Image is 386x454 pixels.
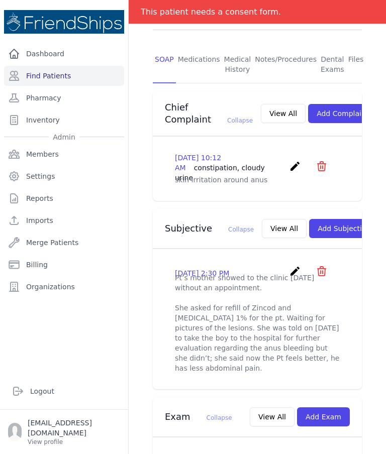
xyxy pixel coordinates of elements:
p: [DATE] 10:12 AM [175,153,285,183]
a: Members [4,144,124,164]
p: [DATE] 2:30 PM [175,268,229,278]
p: View profile [28,438,120,446]
button: Add Complaint [308,104,377,123]
button: View All [261,104,306,123]
span: Collapse [207,414,232,421]
p: skin irritation around anus [175,175,340,185]
a: Logout [8,381,120,401]
a: Organizations [4,277,124,297]
h3: Exam [165,411,232,423]
a: Dashboard [4,44,124,64]
i: create [289,160,301,172]
a: Medical History [222,46,253,83]
h3: Subjective [165,222,254,235]
h3: Chief Complaint [165,101,253,126]
p: [EMAIL_ADDRESS][DOMAIN_NAME] [28,418,120,438]
a: Merge Patients [4,233,124,253]
span: Collapse [228,226,254,233]
a: Billing [4,255,124,275]
a: create [289,270,304,279]
a: Imports [4,210,124,231]
a: create [289,165,304,174]
nav: Tabs [153,46,362,83]
a: Reports [4,188,124,208]
span: Admin [49,132,79,142]
button: View All [262,219,307,238]
a: Files [346,46,366,83]
a: Settings [4,166,124,186]
a: Dental Exams [319,46,346,83]
a: SOAP [153,46,176,83]
span: Collapse [227,117,253,124]
a: [EMAIL_ADDRESS][DOMAIN_NAME] View profile [8,418,120,446]
a: Inventory [4,110,124,130]
button: View All [250,407,295,426]
a: Pharmacy [4,88,124,108]
img: Medical Missions EMR [4,10,124,34]
p: Pt’s mother showed to the clinic [DATE] without an appointment. She asked for refill of Zincod an... [175,273,340,373]
span: constipation, cloudy urine [175,164,265,182]
i: create [289,265,301,277]
a: Medications [176,46,222,83]
button: Add Subjective [309,219,379,238]
a: Notes/Procedures [253,46,319,83]
a: Find Patients [4,66,124,86]
button: Add Exam [297,407,350,426]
